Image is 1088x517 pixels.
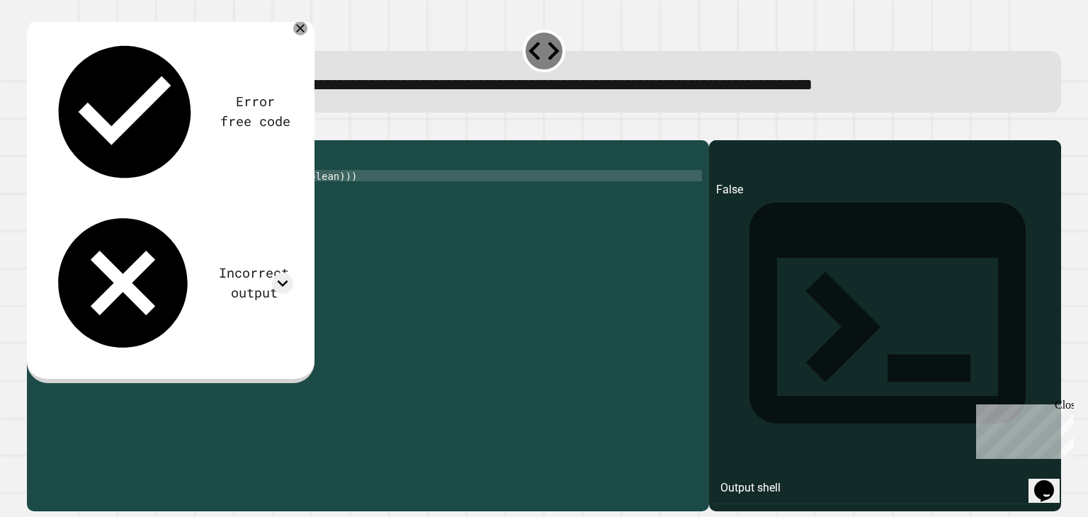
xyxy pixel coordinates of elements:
iframe: chat widget [1028,460,1074,503]
div: Error free code [218,92,293,131]
iframe: chat widget [970,399,1074,459]
div: Incorrect output [215,263,293,302]
div: Chat with us now!Close [6,6,98,90]
div: False [716,181,1053,511]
